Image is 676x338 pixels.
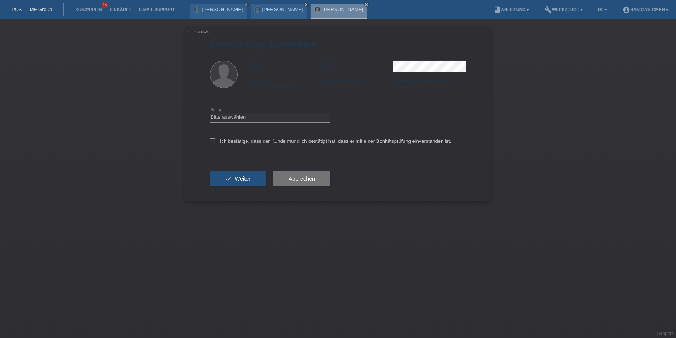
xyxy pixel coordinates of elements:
span: Vorname [248,61,265,66]
a: Kund*innen [71,7,106,12]
a: Einkäufe [106,7,135,12]
a: close [364,2,369,7]
label: Ich bestätige, dass der Kunde mündlich bestätigt hat, dass er mit einer Bonitätsprüfung einversta... [210,138,451,144]
a: bookAnleitung ▾ [490,7,533,12]
a: ← Zurück [187,29,209,34]
span: Abbrechen [289,176,315,182]
i: check [225,176,231,182]
i: account_circle [623,6,630,14]
a: Support [657,331,673,336]
button: check Weiter [210,171,266,186]
a: [PERSON_NAME] [202,6,243,12]
i: book [493,6,501,14]
a: [PERSON_NAME] [262,6,303,12]
div: [GEOGRAPHIC_DATA] [248,78,321,89]
i: build [545,6,552,14]
span: 15 [101,2,108,8]
a: POS — MF Group [11,6,52,12]
div: C [321,78,393,89]
div: Syla [321,61,393,72]
span: Einreisedatum gemäss Ausweis [393,79,453,83]
i: close [244,3,248,6]
h1: Autorisierung durchführen [210,40,466,49]
i: close [365,3,369,6]
a: close [244,2,249,7]
div: [DATE] [393,78,466,89]
a: account_circleHandeys GmbH ▾ [619,7,672,12]
button: Abbrechen [273,171,330,186]
span: Aufenthaltsbewilligung [321,79,362,83]
span: Weiter [235,176,251,182]
a: buildWerkzeuge ▾ [541,7,587,12]
a: E-Mail Support [135,7,179,12]
span: Nachname [321,61,341,66]
a: [PERSON_NAME] [322,6,363,12]
a: close [304,2,309,7]
div: Nazif [248,61,321,72]
a: DE ▾ [594,7,611,12]
i: close [304,3,308,6]
span: Nationalität [248,79,269,83]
